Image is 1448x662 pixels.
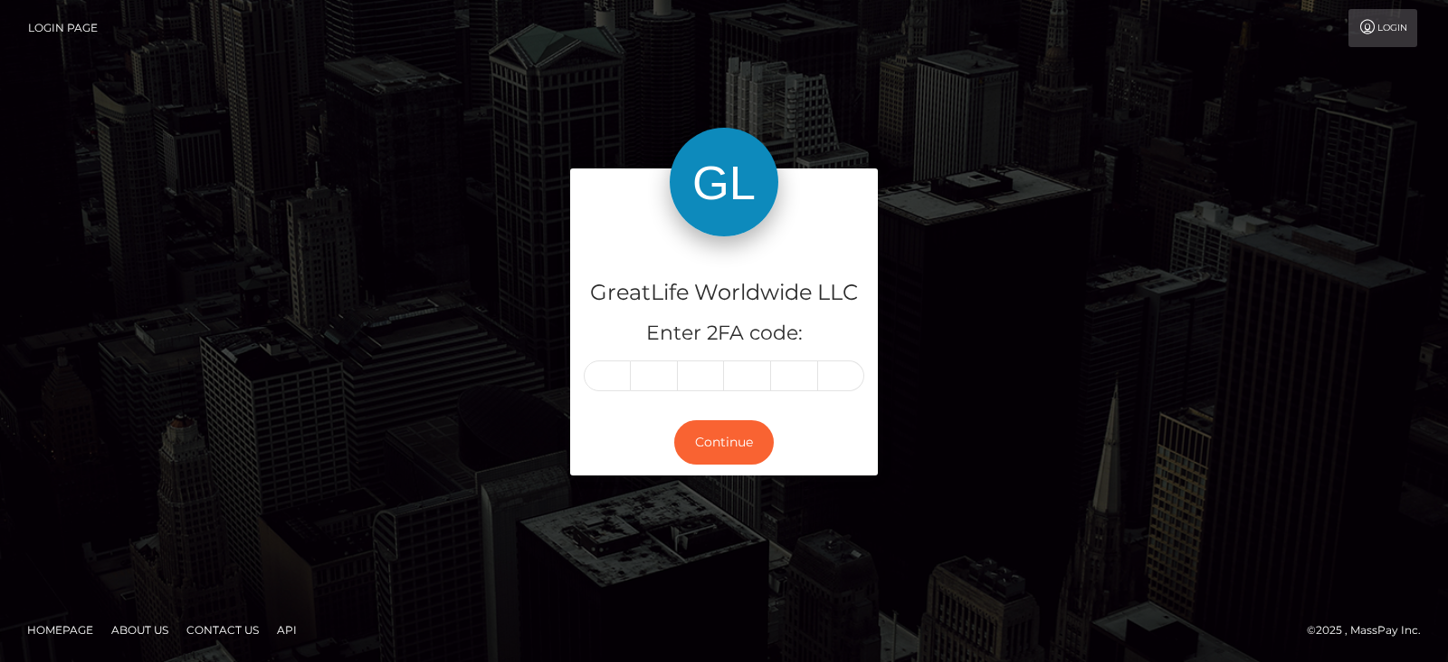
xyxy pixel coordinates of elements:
[1348,9,1417,47] a: Login
[28,9,98,47] a: Login Page
[104,616,176,644] a: About Us
[670,128,778,236] img: GreatLife Worldwide LLC
[1307,620,1434,640] div: © 2025 , MassPay Inc.
[584,320,864,348] h5: Enter 2FA code:
[179,616,266,644] a: Contact Us
[674,420,774,465] button: Continue
[584,277,864,309] h4: GreatLife Worldwide LLC
[20,616,100,644] a: Homepage
[270,616,304,644] a: API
